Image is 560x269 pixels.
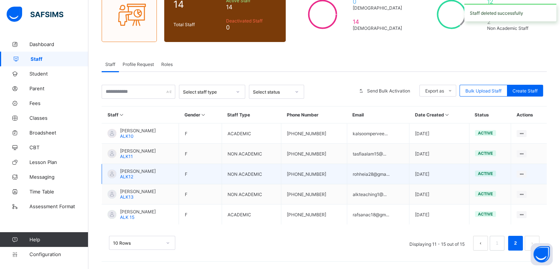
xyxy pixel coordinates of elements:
[29,41,88,47] span: Dashboard
[353,5,405,11] span: [DEMOGRAPHIC_DATA]
[487,25,534,31] span: Non Academic Staff
[473,236,488,251] button: prev page
[29,203,88,209] span: Assessment Format
[120,128,156,133] span: [PERSON_NAME]
[508,236,523,251] li: 2
[222,164,281,184] td: NON ACADEMIC
[226,24,277,31] span: 0
[120,194,134,200] span: ALK13
[120,133,134,139] span: ALK10
[7,7,63,22] img: safsims
[409,123,469,144] td: [DATE]
[102,106,179,123] th: Staff
[161,62,173,67] span: Roles
[469,106,511,123] th: Status
[120,168,156,174] span: [PERSON_NAME]
[120,189,156,194] span: [PERSON_NAME]
[29,189,88,195] span: Time Table
[465,88,501,94] span: Bulk Upload Staff
[120,209,156,214] span: [PERSON_NAME]
[222,106,281,123] th: Staff Type
[478,130,493,136] span: active
[113,240,162,246] div: 10 Rows
[29,174,88,180] span: Messaging
[409,144,469,164] td: [DATE]
[183,89,232,95] div: Select staff type
[478,191,493,196] span: active
[222,144,281,164] td: NON ACADEMIC
[29,237,88,242] span: Help
[525,236,539,251] button: next page
[226,18,277,24] span: Deactivated Staff
[31,56,88,62] span: Staff
[29,71,88,77] span: Student
[281,205,347,225] td: [PHONE_NUMBER]
[478,171,493,176] span: active
[172,20,224,29] div: Total Staff
[512,238,519,248] a: 2
[464,4,556,21] div: Staff deleted successfully
[200,112,207,118] i: Sort in Ascending Order
[347,106,409,123] th: Email
[29,159,88,165] span: Lesson Plan
[404,236,470,251] li: Displaying 11 - 15 out of 15
[409,164,469,184] td: [DATE]
[179,164,222,184] td: F
[478,212,493,217] span: active
[120,154,133,159] span: ALK11
[525,236,539,251] li: 下一页
[281,106,347,123] th: Phone Number
[478,151,493,156] span: active
[490,236,504,251] li: 1
[444,112,450,118] i: Sort in Ascending Order
[425,88,444,94] span: Export as
[531,243,553,265] button: Open asap
[353,18,405,25] span: 14
[123,62,154,67] span: Profile Request
[347,144,409,164] td: tasfiaalam15@...
[513,88,538,94] span: Create Staff
[105,62,115,67] span: Staff
[493,238,500,248] a: 1
[409,184,469,205] td: [DATE]
[409,205,469,225] td: [DATE]
[179,144,222,164] td: F
[179,205,222,225] td: F
[409,106,469,123] th: Date Created
[29,115,88,121] span: Classes
[120,214,134,220] span: ALK 15
[281,123,347,144] td: [PHONE_NUMBER]
[179,184,222,205] td: F
[222,205,281,225] td: ACADEMIC
[222,184,281,205] td: NON ACADEMIC
[347,123,409,144] td: kalsoompervee...
[347,184,409,205] td: alkteaching1@...
[29,85,88,91] span: Parent
[119,112,125,118] i: Sort in Ascending Order
[29,130,88,136] span: Broadsheet
[29,100,88,106] span: Fees
[281,164,347,184] td: [PHONE_NUMBER]
[347,205,409,225] td: rafsanac18@gm...
[120,174,133,179] span: ALK12
[29,144,88,150] span: CBT
[367,88,410,94] span: Send Bulk Activation
[179,106,222,123] th: Gender
[353,25,405,31] span: [DEMOGRAPHIC_DATA]
[29,251,88,257] span: Configuration
[347,164,409,184] td: rohheia28@gma...
[253,89,290,95] div: Select status
[120,148,156,154] span: [PERSON_NAME]
[511,106,547,123] th: Actions
[222,123,281,144] td: ACADEMIC
[281,144,347,164] td: [PHONE_NUMBER]
[226,3,277,11] span: 14
[473,236,488,251] li: 上一页
[179,123,222,144] td: F
[281,184,347,205] td: [PHONE_NUMBER]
